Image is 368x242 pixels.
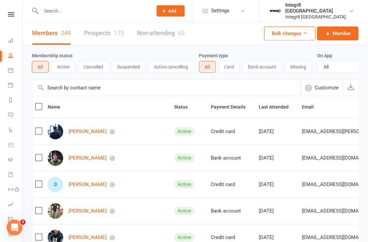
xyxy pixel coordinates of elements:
[259,155,296,161] div: [DATE]
[259,235,296,240] div: [DATE]
[317,26,358,40] a: Member
[211,3,229,18] span: Settings
[259,129,296,134] div: [DATE]
[69,235,107,240] a: [PERSON_NAME]
[211,129,253,134] div: Credit card
[168,8,176,14] span: Add
[199,61,216,73] button: All
[264,26,315,40] button: Bulk changes
[259,182,296,187] div: [DATE]
[218,61,240,73] button: Card
[178,29,185,36] div: 63
[69,182,107,187] a: [PERSON_NAME]
[69,208,107,214] a: [PERSON_NAME]
[69,129,107,134] a: [PERSON_NAME]
[61,29,71,36] div: 249
[211,103,253,111] button: Payment Details
[242,61,282,73] button: Bank account
[8,78,23,93] a: Payments
[211,235,253,240] div: Credit card
[8,49,23,64] a: People
[333,29,351,37] span: Member
[48,103,68,111] button: Name
[285,14,349,20] div: Integr8 [GEOGRAPHIC_DATA]
[269,4,282,18] img: thumb_image1744271085.png
[8,138,23,153] a: Product Sales
[84,22,124,45] a: Prospects175
[157,5,185,17] button: Add
[51,61,75,73] button: Active
[211,208,253,214] div: Bank account
[174,154,195,162] div: Active
[32,61,49,73] button: All
[114,29,124,36] div: 175
[174,127,195,136] div: Active
[7,219,23,235] iframe: Intercom live chat
[211,104,253,110] span: Payment Details
[302,103,321,111] button: Email
[174,207,195,215] div: Active
[259,103,296,111] button: Last Attended
[317,53,332,58] label: On App
[259,208,296,214] div: [DATE]
[69,155,107,161] a: [PERSON_NAME]
[48,104,68,110] span: Name
[137,22,185,45] a: Non-attending63
[20,219,25,225] span: 3
[174,103,195,111] button: Status
[174,233,195,242] div: Active
[259,104,296,110] span: Last Attended
[8,34,23,49] a: Dashboard
[300,80,343,96] button: Customize
[315,84,339,92] span: Customize
[302,104,321,110] span: Email
[112,61,146,73] button: Suspended
[174,180,195,189] div: Active
[174,104,195,110] span: Status
[39,6,148,16] input: Search...
[78,61,109,73] button: Cancelled
[8,198,23,213] a: Assessments
[32,53,72,58] label: Membership status
[148,61,194,73] button: Active cancelling
[211,155,253,161] div: Bank account
[8,93,23,108] a: Reports
[48,177,63,192] div: D
[285,2,349,14] div: Integr8 [GEOGRAPHIC_DATA]
[32,22,71,45] a: Members249
[211,182,253,187] div: Credit card
[8,64,23,78] a: Calendar
[285,61,312,73] button: Missing
[32,80,300,96] input: Search by contact name
[199,53,228,58] label: Payment type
